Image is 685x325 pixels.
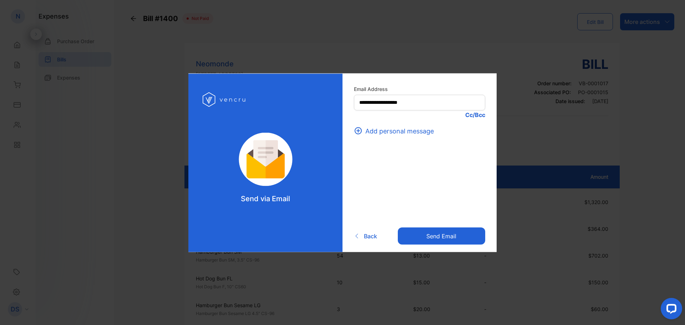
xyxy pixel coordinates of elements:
p: Cc/Bcc [354,110,485,119]
img: log [203,88,247,111]
iframe: LiveChat chat widget [655,295,685,325]
span: Add personal message [365,126,434,136]
button: Send email [398,228,485,245]
span: Back [364,232,377,240]
p: Send via Email [241,193,290,204]
img: log [229,132,302,186]
button: Add personal message [354,126,438,136]
label: Email Address [354,85,485,92]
